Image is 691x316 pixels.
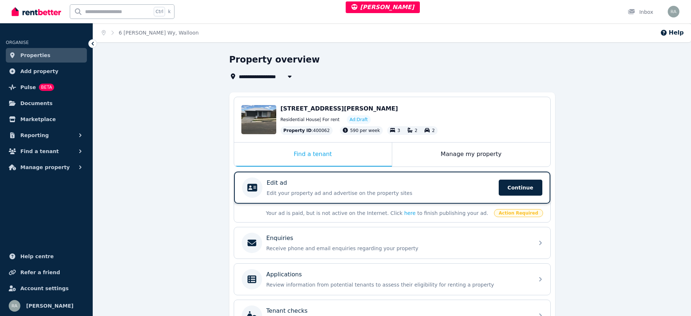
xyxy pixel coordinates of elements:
div: : 400062 [281,126,333,135]
span: Continue [499,180,542,196]
nav: Breadcrumb [93,23,208,42]
div: Inbox [628,8,653,16]
p: Review information from potential tenants to assess their eligibility for renting a property [266,281,530,288]
span: Ctrl [154,7,165,16]
span: 2 [432,128,435,133]
a: Properties [6,48,87,63]
span: Reporting [20,131,49,140]
span: 590 per week [350,128,380,133]
span: Action Required [494,209,543,217]
span: BETA [39,84,54,91]
a: Refer a friend [6,265,87,280]
span: Properties [20,51,51,60]
div: Find a tenant [234,143,392,167]
span: Pulse [20,83,36,92]
a: Help centre [6,249,87,264]
span: [STREET_ADDRESS][PERSON_NAME] [281,105,398,112]
span: k [168,9,170,15]
span: [PERSON_NAME] [26,301,73,310]
a: ApplicationsReview information from potential tenants to assess their eligibility for renting a p... [234,264,550,295]
span: Account settings [20,284,69,293]
button: Manage property [6,160,87,175]
span: Find a tenant [20,147,59,156]
span: ORGANISE [6,40,29,45]
span: Refer a friend [20,268,60,277]
a: PulseBETA [6,80,87,95]
span: Marketplace [20,115,56,124]
p: Edit your property ad and advertise on the property sites [267,189,494,197]
button: Help [660,28,684,37]
span: Help centre [20,252,54,261]
span: Ad: Draft [350,117,368,123]
p: Edit ad [267,179,287,187]
a: EnquiriesReceive phone and email enquiries regarding your property [234,227,550,259]
span: Property ID [284,128,312,133]
span: Add property [20,67,59,76]
a: here [404,210,416,216]
h1: Property overview [229,54,320,65]
a: Account settings [6,281,87,296]
span: [PERSON_NAME] [351,4,414,11]
span: Residential House | For rent [281,117,340,123]
span: 2 [415,128,418,133]
p: Enquiries [266,234,293,243]
a: Add property [6,64,87,79]
p: Tenant checks [266,307,308,315]
a: Edit adEdit your property ad and advertise on the property sitesContinue [234,172,550,204]
button: Find a tenant [6,144,87,159]
a: Marketplace [6,112,87,127]
span: Documents [20,99,53,108]
img: RentBetter [12,6,61,17]
span: 3 [397,128,400,133]
img: Rochelle Alvarez [9,300,20,312]
a: Documents [6,96,87,111]
img: Rochelle Alvarez [668,6,679,17]
p: Applications [266,270,302,279]
p: Your ad is paid, but is not active on the Internet. Click to finish publishing your ad. [266,209,490,217]
button: Reporting [6,128,87,143]
p: Receive phone and email enquiries regarding your property [266,245,530,252]
span: Manage property [20,163,70,172]
div: Manage my property [392,143,550,167]
a: 6 [PERSON_NAME] Wy, Walloon [119,30,199,36]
